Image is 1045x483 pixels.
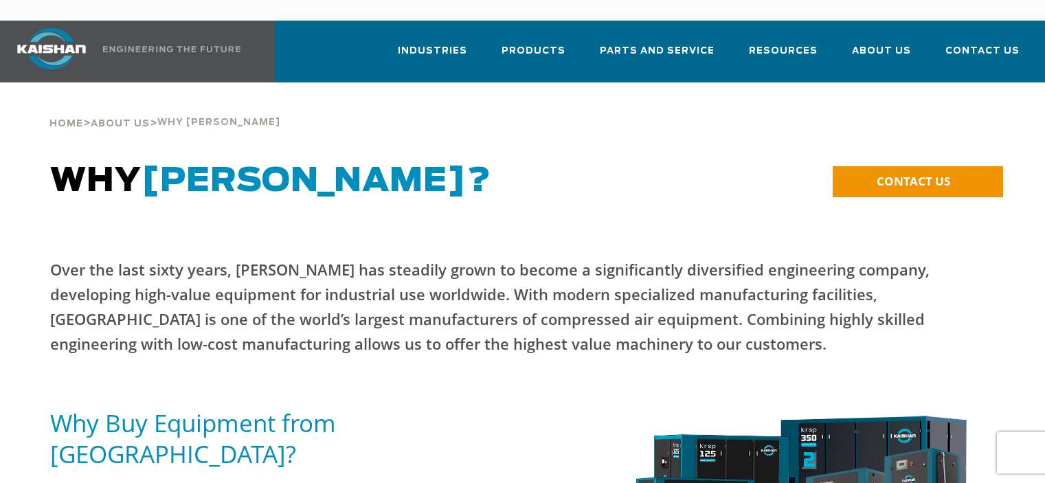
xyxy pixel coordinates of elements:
[91,117,150,129] a: About Us
[502,33,565,80] a: Products
[945,33,1020,80] a: Contact Us
[49,82,280,135] div: > >
[945,43,1020,59] span: Contact Us
[852,43,911,59] span: About Us
[749,43,818,59] span: Resources
[50,257,995,356] p: Over the last sixty years, [PERSON_NAME] has steadily grown to become a significantly diversified...
[852,33,911,80] a: About Us
[49,120,83,128] span: Home
[157,118,280,127] span: Why [PERSON_NAME]
[600,43,715,59] span: Parts and Service
[91,120,150,128] span: About Us
[50,165,491,198] span: WHY
[398,33,467,80] a: Industries
[502,43,565,59] span: Products
[103,46,240,52] img: Engineering the future
[600,33,715,80] a: Parts and Service
[833,166,1003,197] a: CONTACT US
[142,165,491,198] span: [PERSON_NAME]?
[50,407,583,469] h5: Why Buy Equipment from [GEOGRAPHIC_DATA]?
[49,117,83,129] a: Home
[877,173,950,189] span: CONTACT US
[398,43,467,59] span: Industries
[749,33,818,80] a: Resources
